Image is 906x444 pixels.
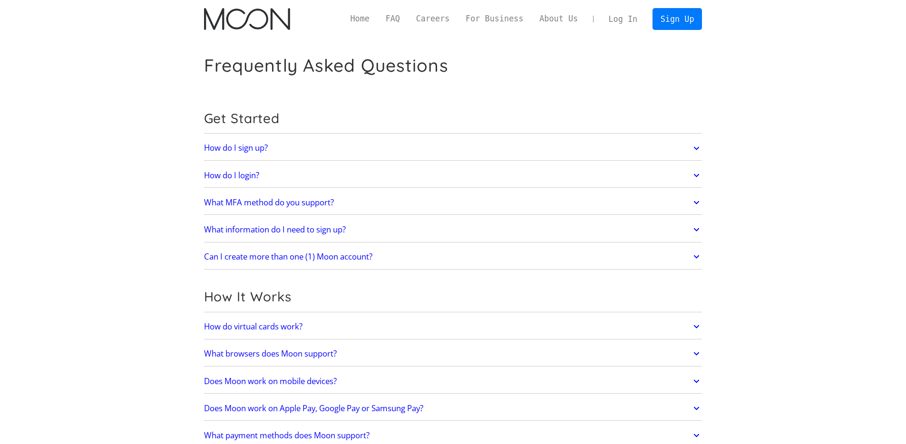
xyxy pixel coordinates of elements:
[204,171,259,180] h2: How do I login?
[601,9,645,29] a: Log In
[204,8,290,30] a: home
[378,13,408,25] a: FAQ
[458,13,531,25] a: For Business
[204,252,372,261] h2: Can I create more than one (1) Moon account?
[204,344,702,364] a: What browsers does Moon support?
[204,55,448,76] h1: Frequently Asked Questions
[204,376,337,386] h2: Does Moon work on mobile devices?
[204,322,302,331] h2: How do virtual cards work?
[204,398,702,418] a: Does Moon work on Apple Pay, Google Pay or Samsung Pay?
[204,143,268,153] h2: How do I sign up?
[204,138,702,158] a: How do I sign up?
[204,193,702,212] a: What MFA method do you support?
[204,198,334,207] h2: What MFA method do you support?
[204,225,346,234] h2: What information do I need to sign up?
[204,289,702,305] h2: How It Works
[204,220,702,240] a: What information do I need to sign up?
[204,371,702,391] a: Does Moon work on mobile devices?
[408,13,458,25] a: Careers
[204,165,702,185] a: How do I login?
[204,110,702,126] h2: Get Started
[653,8,702,29] a: Sign Up
[531,13,586,25] a: About Us
[204,317,702,337] a: How do virtual cards work?
[204,404,423,413] h2: Does Moon work on Apple Pay, Google Pay or Samsung Pay?
[204,349,337,358] h2: What browsers does Moon support?
[204,431,370,440] h2: What payment methods does Moon support?
[204,8,290,30] img: Moon Logo
[342,13,378,25] a: Home
[204,247,702,267] a: Can I create more than one (1) Moon account?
